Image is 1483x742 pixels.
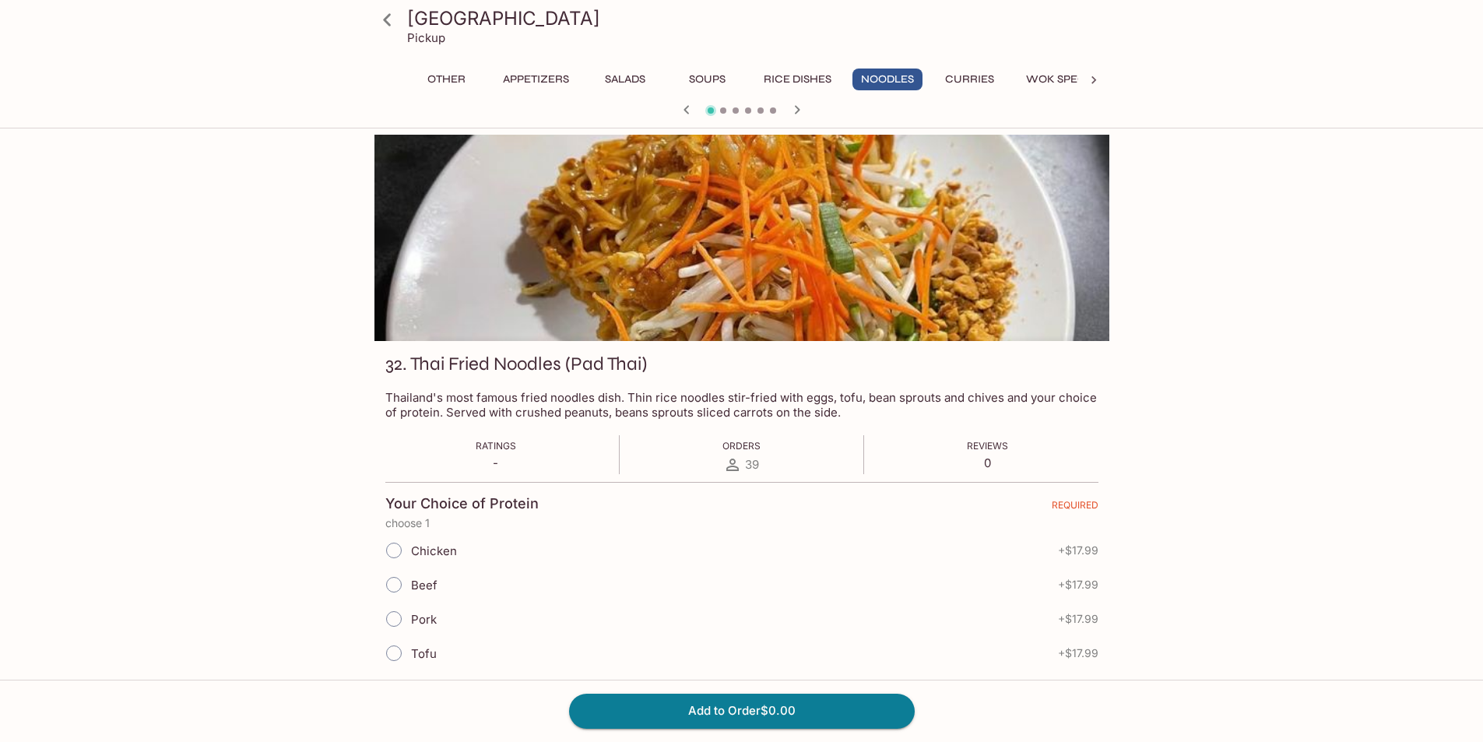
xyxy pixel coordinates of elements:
[411,612,437,627] span: Pork
[385,390,1098,420] p: Thailand's most famous fried noodles dish. Thin rice noodles stir-fried with eggs, tofu, bean spr...
[722,440,761,452] span: Orders
[745,457,759,472] span: 39
[852,69,922,90] button: Noodles
[935,69,1005,90] button: Curries
[569,694,915,728] button: Add to Order$0.00
[476,440,516,452] span: Ratings
[590,69,660,90] button: Salads
[385,495,539,512] h4: Your Choice of Protein
[494,69,578,90] button: Appetizers
[385,517,1098,529] p: choose 1
[673,69,743,90] button: Soups
[1052,499,1098,517] span: REQUIRED
[1058,647,1098,659] span: + $17.99
[1058,544,1098,557] span: + $17.99
[412,69,482,90] button: Other
[1017,69,1133,90] button: Wok Specialties
[407,30,445,45] p: Pickup
[411,646,437,661] span: Tofu
[407,6,1103,30] h3: [GEOGRAPHIC_DATA]
[374,135,1109,341] div: 32. Thai Fried Noodles (Pad Thai)
[1058,578,1098,591] span: + $17.99
[411,578,438,593] span: Beef
[385,352,647,376] h3: 32. Thai Fried Noodles (Pad Thai)
[967,455,1008,470] p: 0
[1058,613,1098,625] span: + $17.99
[411,543,457,558] span: Chicken
[967,440,1008,452] span: Reviews
[476,455,516,470] p: -
[755,69,840,90] button: Rice Dishes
